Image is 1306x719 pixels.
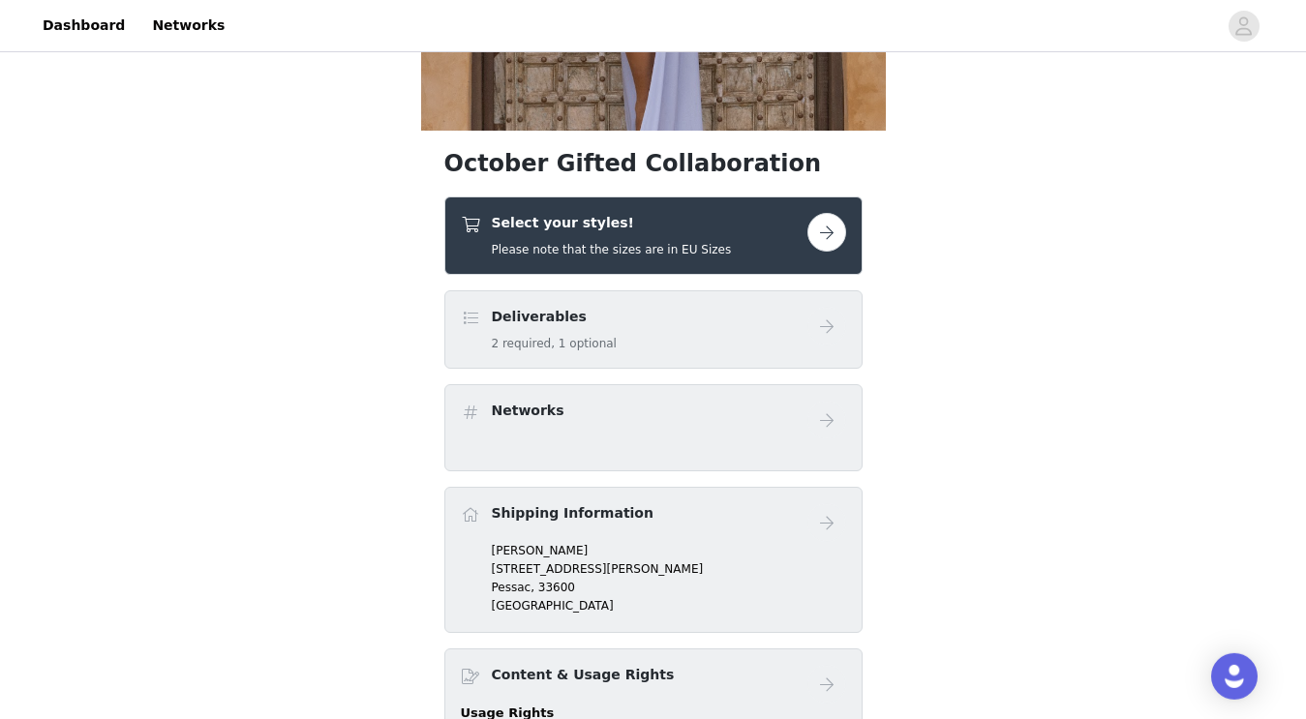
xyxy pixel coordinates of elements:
[492,597,846,614] p: [GEOGRAPHIC_DATA]
[444,146,863,181] h1: October Gifted Collaboration
[140,4,236,47] a: Networks
[492,335,617,352] h5: 2 required, 1 optional
[492,665,675,685] h4: Content & Usage Rights
[492,560,846,578] p: [STREET_ADDRESS][PERSON_NAME]
[492,542,846,559] p: [PERSON_NAME]
[1211,653,1258,700] div: Open Intercom Messenger
[31,4,137,47] a: Dashboard
[492,401,564,421] h4: Networks
[538,581,575,594] span: 33600
[1234,11,1253,42] div: avatar
[492,581,534,594] span: Pessac,
[492,503,653,524] h4: Shipping Information
[444,384,863,471] div: Networks
[492,307,617,327] h4: Deliverables
[444,196,863,275] div: Select your styles!
[492,213,732,233] h4: Select your styles!
[444,487,863,633] div: Shipping Information
[492,241,732,258] h5: Please note that the sizes are in EU Sizes
[444,290,863,369] div: Deliverables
